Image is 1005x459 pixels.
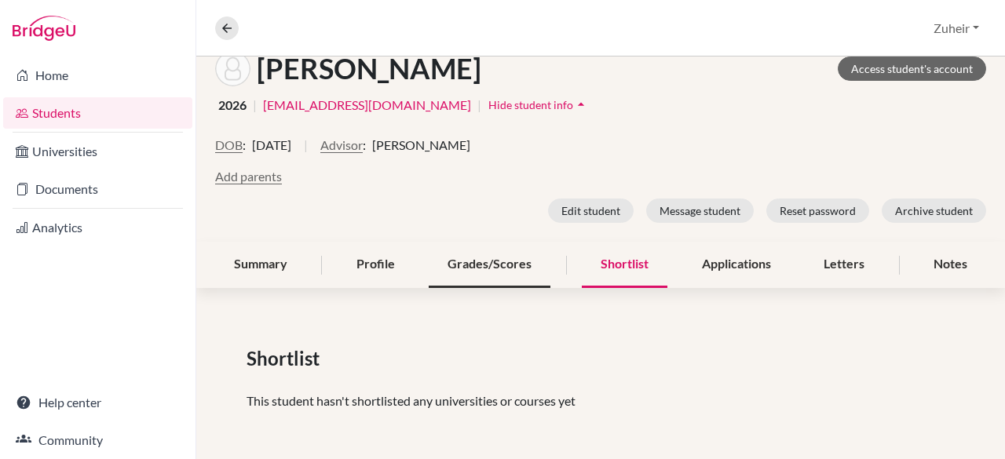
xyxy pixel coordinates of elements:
button: Advisor [320,136,363,155]
a: Analytics [3,212,192,243]
div: Summary [215,242,306,288]
span: [PERSON_NAME] [372,136,470,155]
p: This student hasn't shortlisted any universities or courses yet [247,392,955,410]
a: Universities [3,136,192,167]
button: Edit student [548,199,634,223]
span: | [477,96,481,115]
button: Add parents [215,167,282,186]
span: : [363,136,366,155]
i: arrow_drop_up [573,97,589,112]
span: Shortlist [247,344,326,373]
div: Letters [805,242,883,288]
span: | [253,96,257,115]
button: Hide student infoarrow_drop_up [488,93,590,117]
span: Hide student info [488,98,573,111]
span: : [243,136,246,155]
button: Zuheir [926,13,986,43]
button: DOB [215,136,243,155]
span: 2026 [218,96,247,115]
button: Reset password [766,199,869,223]
span: | [304,136,308,167]
a: Help center [3,387,192,418]
a: Access student's account [838,56,986,81]
a: Home [3,60,192,91]
a: Students [3,97,192,129]
a: [EMAIL_ADDRESS][DOMAIN_NAME] [263,96,471,115]
img: AbdulAziz Asali's avatar [215,51,250,86]
button: Message student [646,199,754,223]
a: Documents [3,173,192,205]
div: Profile [338,242,414,288]
img: Bridge-U [13,16,75,41]
div: Grades/Scores [429,242,550,288]
h1: [PERSON_NAME] [257,52,481,86]
div: Shortlist [582,242,667,288]
div: Applications [683,242,790,288]
a: Community [3,424,192,456]
div: Notes [915,242,986,288]
button: Archive student [882,199,986,223]
span: [DATE] [252,136,291,155]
